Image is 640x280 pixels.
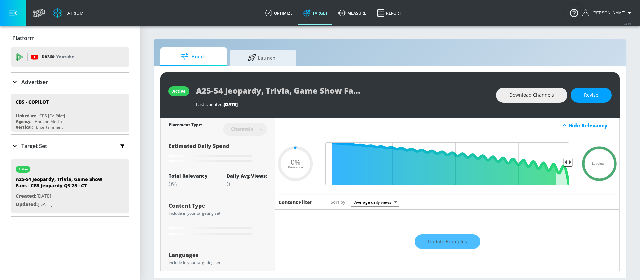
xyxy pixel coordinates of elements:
div: Placement Type: [169,122,202,129]
button: Revise [571,88,612,103]
a: optimize [260,1,298,25]
button: [PERSON_NAME] [582,9,633,17]
div: Linked as: [16,113,36,119]
div: Languages [169,252,267,258]
p: Youtube [56,53,74,60]
p: [DATE] [16,192,109,200]
div: activeA25-54 Jeopardy, Trivia, Game Show Fans - CBS Jeopardy Q3'25 - CTCreated:[DATE]Updated:[DATE] [11,159,129,213]
div: Target Set [11,135,129,157]
div: 0 [227,180,267,188]
span: Launch [236,50,287,66]
div: Horizon Media [35,119,62,124]
a: Atrium [53,8,84,18]
span: 0% [291,159,300,166]
span: [DATE] [224,101,238,107]
input: Final Threshold [322,142,573,185]
div: DV360: Youtube [11,47,129,67]
a: measure [333,1,372,25]
div: Hide Relevancy [275,118,619,133]
div: Daily Avg Views: [227,173,267,179]
button: Download Channels [496,88,567,103]
p: Advertiser [21,78,48,86]
div: Platform [11,29,129,47]
span: v 4.19.0 [624,22,633,26]
span: Sort by [331,199,348,205]
div: Last Updated: [196,101,489,107]
div: Estimated Daily Spend [169,142,267,165]
div: active [19,168,28,171]
div: Total Relevancy [169,173,208,179]
span: Download Channels [509,91,554,99]
span: Estimated Daily Spend [169,142,229,150]
div: Agency: [16,119,31,124]
a: Report [372,1,407,25]
div: CBS - COPILOT [16,99,49,105]
div: Hide Relevancy [568,122,616,129]
a: Target [298,1,333,25]
div: Average daily views [351,198,399,207]
div: CBS - COPILOTLinked as:CBS [Co-Pilot]Agency:Horizon MediaVertical:Entertainment [11,94,129,132]
span: Revise [584,91,598,99]
span: Loading... [592,162,607,165]
div: 0% [169,180,208,188]
p: DV360: [42,53,74,61]
div: Include in your targeting set [169,211,267,215]
button: Open Resource Center [565,3,583,22]
div: Entertainment [36,124,63,130]
div: Vertical: [16,124,33,130]
p: [DATE] [16,200,109,209]
div: Content Type [169,203,267,208]
span: Created: [16,193,36,199]
div: Advertiser [11,73,129,91]
p: Platform [12,34,35,42]
span: Updated: [16,201,38,207]
span: login as: samantha.yip@zefr.com [590,11,625,15]
span: Relevance [288,166,303,169]
h6: Content Filter [279,199,312,205]
span: Build [167,49,218,65]
div: CBS [Co-Pilot] [39,113,65,119]
div: Include in your targeting set [169,261,267,265]
div: A25-54 Jeopardy, Trivia, Game Show Fans - CBS Jeopardy Q3'25 - CT [16,176,109,192]
div: Atrium [65,10,84,16]
div: Channels [228,126,256,132]
div: active [172,88,185,94]
p: Target Set [21,142,47,150]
